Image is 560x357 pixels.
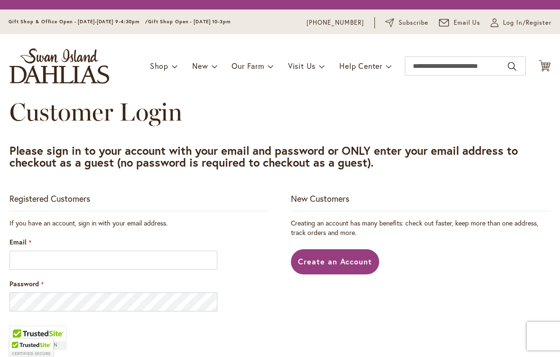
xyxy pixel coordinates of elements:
span: Gift Shop & Office Open - [DATE]-[DATE] 9-4:30pm / [9,19,148,25]
span: Gift Shop Open - [DATE] 10-3pm [148,19,231,25]
span: Visit Us [288,61,316,71]
button: Search [508,59,516,74]
strong: New Customers [291,193,349,204]
span: Password [9,279,39,288]
span: Email Us [454,18,481,28]
span: Subscribe [399,18,429,28]
span: Customer Login [9,97,182,127]
a: Email Us [439,18,481,28]
div: TrustedSite Certified [9,326,66,349]
a: Log In/Register [491,18,551,28]
a: store logo [9,48,109,84]
span: Log In/Register [503,18,551,28]
span: Help Center [339,61,383,71]
p: Creating an account has many benefits: check out faster, keep more than one address, track orders... [291,218,551,237]
span: New [192,61,208,71]
a: [PHONE_NUMBER] [307,18,364,28]
span: Our Farm [232,61,264,71]
a: Create an Account [291,249,380,274]
strong: Registered Customers [9,193,90,204]
div: If you have an account, sign in with your email address. [9,218,269,228]
span: Email [9,237,27,246]
strong: Please sign in to your account with your email and password or ONLY enter your email address to c... [9,143,518,170]
div: TrustedSite Certified [9,339,53,357]
span: Shop [150,61,168,71]
a: Subscribe [385,18,429,28]
span: Create an Account [298,256,373,266]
